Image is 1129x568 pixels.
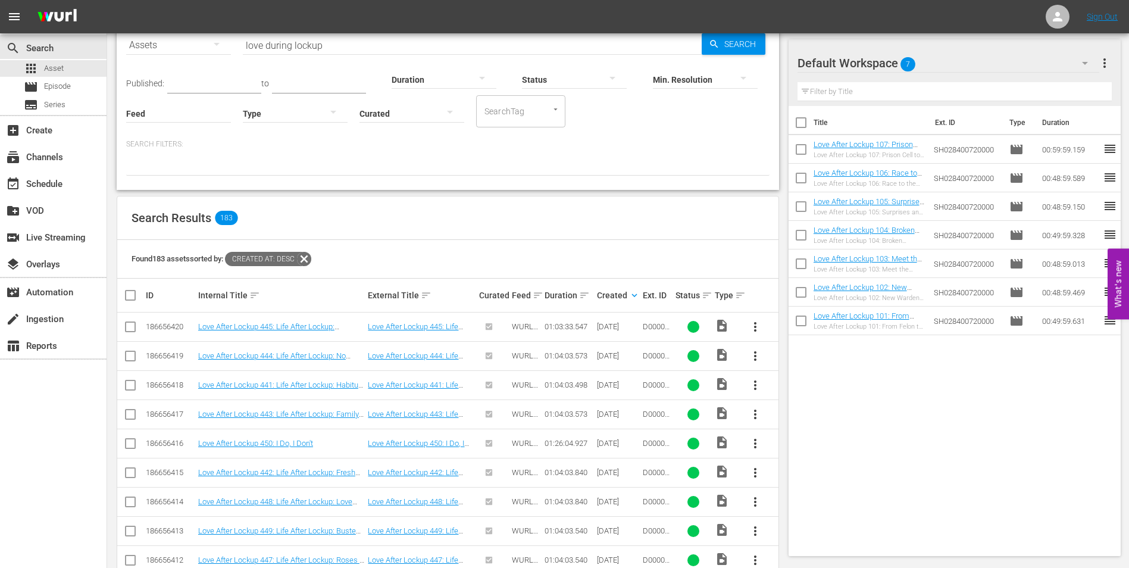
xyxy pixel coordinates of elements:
[198,380,364,398] a: Love After Lockup 441: Life After Lockup: Habitual Offenders
[368,497,471,515] a: Love After Lockup 448: Life After Lockup: Love Isn't Enough
[900,52,915,77] span: 7
[597,288,639,302] div: Created
[1103,285,1117,299] span: reorder
[512,468,538,486] span: WURL Feed
[146,380,195,389] div: 186656418
[512,351,538,369] span: WURL Feed
[545,555,593,564] div: 01:04:03.540
[1103,142,1117,156] span: reorder
[1009,257,1024,271] span: Episode
[146,497,195,506] div: 186656414
[44,80,71,92] span: Episode
[629,290,640,301] span: keyboard_arrow_down
[225,252,297,266] span: Created At: desc
[597,468,639,477] div: [DATE]
[1002,106,1035,139] th: Type
[814,168,922,213] a: Love After Lockup 106: Race to the Altar (Love After Lockup 106: Race to the Altar (amc_networks_...
[146,351,195,360] div: 186656419
[702,290,712,301] span: sort
[146,439,195,448] div: 186656416
[748,495,762,509] span: more_vert
[512,439,538,457] span: WURL Feed
[146,555,195,564] div: 186656412
[643,351,670,369] span: D0000066810
[929,221,1005,249] td: SH028400720000
[715,435,729,450] span: Video
[1087,12,1118,21] a: Sign Out
[715,552,729,566] span: Video
[1037,192,1103,221] td: 00:48:59.150
[198,322,339,340] a: Love After Lockup 445: Life After Lockup: Blindsided & Divided
[368,439,469,457] a: Love After Lockup 450: I Do, I Don't
[748,407,762,422] span: more_vert
[643,439,670,457] span: D0000066805
[814,226,921,270] a: Love After Lockup 104: Broken Promises (Love After Lockup 104: Broken Promises (amc_networks_love...
[132,211,211,225] span: Search Results
[1009,314,1024,328] span: Episode
[814,140,918,158] a: Love After Lockup 107: Prison Cell to Wedding Bells
[715,464,729,479] span: Video
[597,555,639,564] div: [DATE]
[24,61,38,76] span: Asset
[1108,249,1129,320] button: Open Feedback Widget
[597,439,639,448] div: [DATE]
[368,288,476,302] div: External Title
[512,497,538,515] span: WURL Feed
[421,290,431,301] span: sort
[715,523,729,537] span: Video
[545,410,593,419] div: 01:04:03.573
[748,378,762,392] span: more_vert
[7,10,21,24] span: menu
[126,29,231,62] div: Assets
[741,488,770,516] button: more_vert
[1009,142,1024,157] span: Episode
[748,466,762,480] span: more_vert
[512,288,541,302] div: Feed
[6,204,20,218] span: VOD
[24,80,38,94] span: Episode
[814,311,921,365] a: Love After Lockup 101: From Felon to Fiance (Love After Lockup 101: From Felon to Fiance (amc_net...
[512,322,538,340] span: WURL Feed
[814,180,925,188] div: Love After Lockup 106: Race to the Altar
[643,380,670,398] span: D0000066816
[198,526,361,544] a: Love After Lockup 449: Life After Lockup: Busted & Disgusted
[741,400,770,429] button: more_vert
[215,211,237,225] span: 183
[643,410,670,427] span: D0000066758
[6,123,20,138] span: Create
[814,151,925,159] div: Love After Lockup 107: Prison Cell to Wedding Bells
[1037,278,1103,307] td: 00:48:59.469
[6,177,20,191] span: Schedule
[545,526,593,535] div: 01:04:03.540
[741,313,770,341] button: more_vert
[814,283,921,336] a: Love After Lockup 102: New Warden in [GEOGRAPHIC_DATA] (Love After Lockup 102: New Warden in [GEO...
[741,517,770,545] button: more_vert
[368,351,468,378] a: Love After Lockup 444: Life After Lockup: No Money, More Problems
[715,377,729,391] span: Video
[6,285,20,299] span: Automation
[24,98,38,112] span: Series
[814,323,925,330] div: Love After Lockup 101: From Felon to Fiance
[1037,164,1103,192] td: 00:48:59.589
[512,526,538,544] span: WURL Feed
[814,254,922,299] a: Love After Lockup 103: Meet the Parents (Love After Lockup 103: Meet the Parents (amc_networks_lo...
[44,99,65,111] span: Series
[545,468,593,477] div: 01:04:03.840
[198,497,357,515] a: Love After Lockup 448: Life After Lockup: Love Isn't Enough
[44,63,64,74] span: Asset
[929,135,1005,164] td: SH028400720000
[1037,249,1103,278] td: 00:48:59.013
[597,410,639,419] div: [DATE]
[198,468,360,486] a: Love After Lockup 442: Life After Lockup: Fresh Out Glow
[132,254,311,263] span: Found 183 assets sorted by:
[579,290,590,301] span: sort
[146,410,195,419] div: 186656417
[1097,56,1112,70] span: more_vert
[597,526,639,535] div: [DATE]
[545,288,593,302] div: Duration
[29,3,86,31] img: ans4CAIJ8jUAAAAAAAAAAAAAAAAAAAAAAAAgQb4GAAAAAAAAAAAAAAAAAAAAAAAAJMjXAAAAAAAAAAAAAAAAAAAAAAAAgAT5G...
[146,322,195,331] div: 186656420
[748,349,762,363] span: more_vert
[702,33,765,55] button: Search
[715,348,729,362] span: Video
